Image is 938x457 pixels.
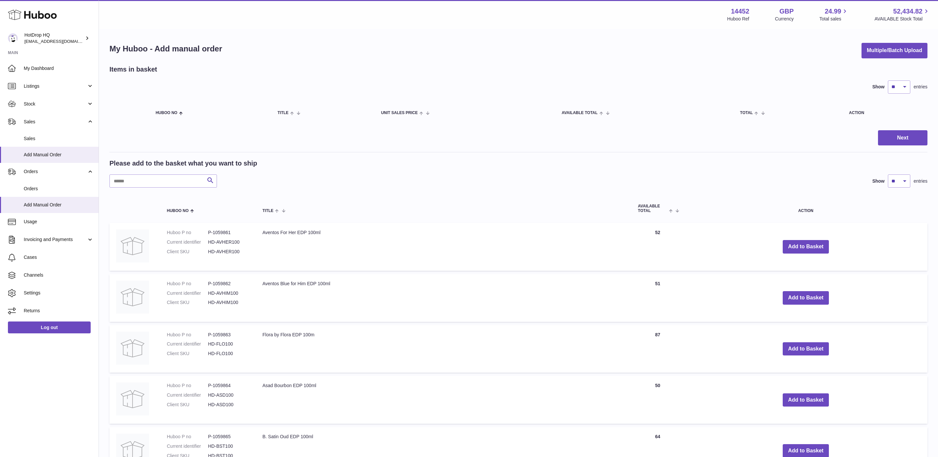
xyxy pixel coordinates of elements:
[24,186,94,192] span: Orders
[631,274,684,322] td: 51
[24,308,94,314] span: Returns
[631,223,684,271] td: 52
[24,272,94,278] span: Channels
[783,393,829,407] button: Add to Basket
[24,202,94,208] span: Add Manual Order
[8,321,91,333] a: Log out
[167,350,208,357] dt: Client SKU
[24,236,87,243] span: Invoicing and Payments
[278,111,288,115] span: Title
[849,111,921,115] div: Action
[24,168,87,175] span: Orders
[208,299,249,306] dd: HD-AVHIM100
[208,402,249,408] dd: HD-ASD100
[167,249,208,255] dt: Client SKU
[8,33,18,43] img: internalAdmin-14452@internal.huboo.com
[167,209,189,213] span: Huboo no
[893,7,923,16] span: 52,434.82
[167,239,208,245] dt: Current identifier
[24,101,87,107] span: Stock
[24,254,94,260] span: Cases
[779,7,794,16] strong: GBP
[727,16,749,22] div: Huboo Ref
[109,159,257,168] h2: Please add to the basket what you want to ship
[874,7,930,22] a: 52,434.82 AVAILABLE Stock Total
[116,382,149,415] img: Asad Bourbon EDP 100ml
[684,198,927,219] th: Action
[116,332,149,365] img: Flora by Flora EDP 100m
[208,434,249,440] dd: P-1059865
[740,111,753,115] span: Total
[208,341,249,347] dd: HD-FLO100
[208,350,249,357] dd: HD-FLO100
[872,178,885,184] label: Show
[109,44,222,54] h1: My Huboo - Add manual order
[116,281,149,314] img: Aventos Blue for Him EDP 100ml
[156,111,177,115] span: Huboo no
[167,281,208,287] dt: Huboo P no
[783,342,829,356] button: Add to Basket
[24,136,94,142] span: Sales
[914,84,927,90] span: entries
[167,392,208,398] dt: Current identifier
[819,7,849,22] a: 24.99 Total sales
[24,290,94,296] span: Settings
[167,332,208,338] dt: Huboo P no
[208,382,249,389] dd: P-1059864
[208,290,249,296] dd: HD-AVHIM100
[167,299,208,306] dt: Client SKU
[208,392,249,398] dd: HD-ASD100
[783,291,829,305] button: Add to Basket
[24,83,87,89] span: Listings
[109,65,157,74] h2: Items in basket
[862,43,927,58] button: Multiple/Batch Upload
[167,382,208,389] dt: Huboo P no
[208,281,249,287] dd: P-1059862
[167,402,208,408] dt: Client SKU
[872,84,885,90] label: Show
[208,239,249,245] dd: HD-AVHER100
[262,209,273,213] span: Title
[631,325,684,373] td: 87
[208,249,249,255] dd: HD-AVHER100
[208,229,249,236] dd: P-1059861
[167,443,208,449] dt: Current identifier
[24,119,87,125] span: Sales
[256,274,631,322] td: Aventos Blue for Him EDP 100ml
[208,332,249,338] dd: P-1059863
[878,130,927,146] button: Next
[24,32,84,45] div: HotDrop HQ
[256,376,631,424] td: Asad Bourbon EDP 100ml
[638,204,667,213] span: AVAILABLE Total
[24,39,97,44] span: [EMAIL_ADDRESS][DOMAIN_NAME]
[874,16,930,22] span: AVAILABLE Stock Total
[825,7,841,16] span: 24.99
[731,7,749,16] strong: 14452
[167,341,208,347] dt: Current identifier
[116,229,149,262] img: Aventos For Her EDP 100ml
[167,229,208,236] dt: Huboo P no
[256,223,631,271] td: Aventos For Her EDP 100ml
[24,152,94,158] span: Add Manual Order
[631,376,684,424] td: 50
[775,16,794,22] div: Currency
[819,16,849,22] span: Total sales
[167,290,208,296] dt: Current identifier
[561,111,597,115] span: AVAILABLE Total
[24,65,94,72] span: My Dashboard
[208,443,249,449] dd: HD-BST100
[256,325,631,373] td: Flora by Flora EDP 100m
[381,111,418,115] span: Unit Sales Price
[914,178,927,184] span: entries
[783,240,829,254] button: Add to Basket
[167,434,208,440] dt: Huboo P no
[24,219,94,225] span: Usage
